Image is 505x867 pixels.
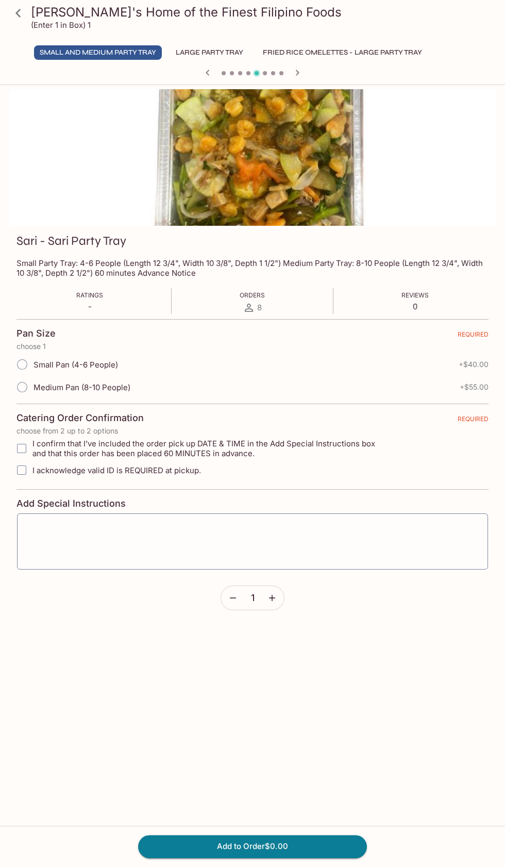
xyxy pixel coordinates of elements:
[240,291,265,299] span: Orders
[459,360,489,369] span: + $40.00
[16,427,489,435] p: choose from 2 up to 2 options
[16,498,489,509] h4: Add Special Instructions
[16,328,56,339] h4: Pan Size
[16,342,489,351] p: choose 1
[9,89,496,226] div: Sari - Sari Party Tray
[32,439,390,458] span: I confirm that I’ve included the order pick up DATE & TIME in the Add Special Instructions box an...
[31,20,91,30] p: (Enter 1 in Box) 1
[458,330,489,342] span: REQUIRED
[31,4,492,20] h3: [PERSON_NAME]'s Home of the Finest Filipino Foods
[33,382,130,392] span: Medium Pan (8-10 People)
[401,291,429,299] span: Reviews
[16,233,126,249] h3: Sari - Sari Party Tray
[76,302,103,311] p: -
[138,835,367,858] button: Add to Order$0.00
[76,291,103,299] span: Ratings
[16,412,144,424] h4: Catering Order Confirmation
[16,258,489,278] p: Small Party Tray: 4-6 People (Length 12 3/4", Width 10 3/8", Depth 1 1/2") Medium Party Tray: 8-1...
[257,45,428,60] button: Fried Rice Omelettes - Large Party Tray
[32,465,201,475] span: I acknowledge valid ID is REQUIRED at pickup.
[33,360,118,370] span: Small Pan (4-6 People)
[257,303,262,312] span: 8
[401,302,429,311] p: 0
[34,45,162,60] button: Small and Medium Party Tray
[251,592,255,604] span: 1
[460,383,489,391] span: + $55.00
[170,45,249,60] button: Large Party Tray
[458,415,489,427] span: REQUIRED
